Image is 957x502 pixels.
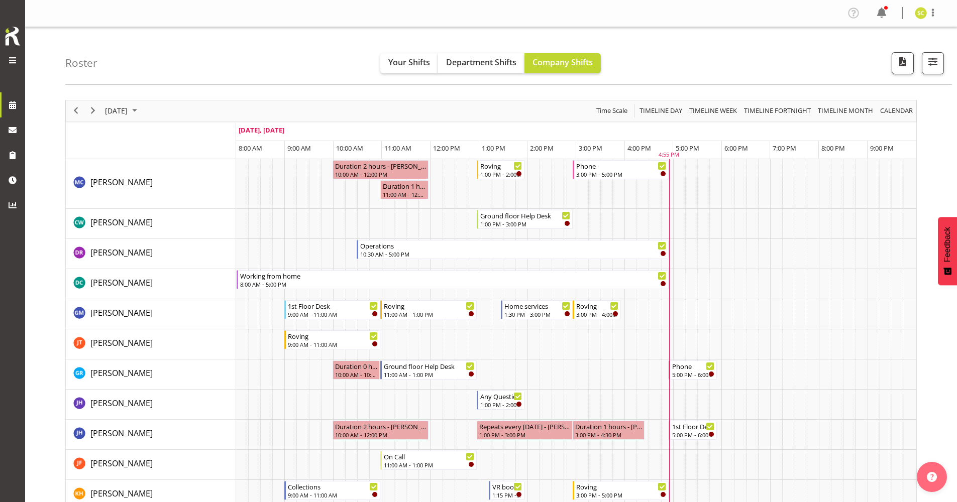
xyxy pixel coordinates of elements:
[90,307,153,318] span: [PERSON_NAME]
[480,220,570,228] div: 1:00 PM - 3:00 PM
[595,104,629,117] button: Time Scale
[90,217,153,228] span: [PERSON_NAME]
[384,461,474,469] div: 11:00 AM - 1:00 PM
[335,161,426,171] div: Duration 2 hours - [PERSON_NAME]
[90,488,153,499] span: [PERSON_NAME]
[90,277,153,289] a: [PERSON_NAME]
[669,360,717,380] div: Grace Roscoe-Squires"s event - Phone Begin From Wednesday, September 17, 2025 at 5:00:00 PM GMT+1...
[892,52,914,74] button: Download a PDF of the roster for the current day
[915,7,927,19] img: samuel-carter11687.jpg
[335,431,426,439] div: 10:00 AM - 12:00 PM
[383,181,426,191] div: Duration 1 hours - [PERSON_NAME]
[284,300,380,319] div: Gabriel McKay Smith"s event - 1st Floor Desk Begin From Wednesday, September 17, 2025 at 9:00:00 ...
[90,216,153,228] a: [PERSON_NAME]
[90,307,153,319] a: [PERSON_NAME]
[576,161,666,171] div: Phone
[3,25,23,47] img: Rosterit icon logo
[773,144,796,153] span: 7:00 PM
[576,481,666,491] div: Roving
[90,177,153,188] span: [PERSON_NAME]
[501,300,573,319] div: Gabriel McKay Smith"s event - Home services Begin From Wednesday, September 17, 2025 at 1:30:00 P...
[576,310,618,318] div: 3:00 PM - 4:00 PM
[504,301,570,311] div: Home services
[480,161,522,171] div: Roving
[477,160,525,179] div: Aurora Catu"s event - Roving Begin From Wednesday, September 17, 2025 at 1:00:00 PM GMT+12:00 End...
[90,337,153,349] a: [PERSON_NAME]
[288,301,378,311] div: 1st Floor Desk
[239,125,284,135] span: [DATE], [DATE]
[380,180,429,199] div: Aurora Catu"s event - Duration 1 hours - Aurora Catu Begin From Wednesday, September 17, 2025 at ...
[86,104,100,117] button: Next
[576,301,618,311] div: Roving
[335,361,377,371] div: Duration 0 hours - [PERSON_NAME]
[240,280,667,288] div: 8:00 AM - 5:00 PM
[672,361,714,371] div: Phone
[90,176,153,188] a: [PERSON_NAME]
[90,487,153,499] a: [PERSON_NAME]
[239,144,262,153] span: 8:00 AM
[384,310,474,318] div: 11:00 AM - 1:00 PM
[335,170,426,178] div: 10:00 AM - 12:00 PM
[575,421,642,431] div: Duration 1 hours - [PERSON_NAME]
[477,391,525,410] div: Jill Harpur"s event - Any Questions Begin From Wednesday, September 17, 2025 at 1:00:00 PM GMT+12...
[817,104,874,117] span: Timeline Month
[639,104,683,117] span: Timeline Day
[659,151,679,159] div: 4:55 PM
[638,104,684,117] button: Timeline Day
[90,277,153,288] span: [PERSON_NAME]
[477,210,573,229] div: Catherine Wilson"s event - Ground floor Help Desk Begin From Wednesday, September 17, 2025 at 1:0...
[357,240,669,259] div: Debra Robinson"s event - Operations Begin From Wednesday, September 17, 2025 at 10:30:00 AM GMT+1...
[743,104,812,117] span: Timeline Fortnight
[66,299,236,329] td: Gabriel McKay Smith resource
[66,359,236,390] td: Grace Roscoe-Squires resource
[288,491,378,499] div: 9:00 AM - 11:00 AM
[360,240,667,250] div: Operations
[922,52,944,74] button: Filter Shifts
[943,227,952,262] span: Feedback
[90,398,153,409] span: [PERSON_NAME]
[669,421,717,440] div: Jillian Hunter"s event - 1st Floor Desk Begin From Wednesday, September 17, 2025 at 5:00:00 PM GM...
[288,340,378,348] div: 9:00 AM - 11:00 AM
[84,100,101,121] div: next period
[688,104,738,117] span: Timeline Week
[879,104,914,117] span: calendar
[66,329,236,359] td: Glen Tomlinson resource
[688,104,739,117] button: Timeline Week
[237,270,669,289] div: Donald Cunningham"s event - Working from home Begin From Wednesday, September 17, 2025 at 8:00:00...
[870,144,894,153] span: 9:00 PM
[284,481,380,500] div: Kaela Harley"s event - Collections Begin From Wednesday, September 17, 2025 at 9:00:00 AM GMT+12:...
[66,390,236,420] td: Jill Harpur resource
[492,481,522,491] div: VR booking
[479,431,570,439] div: 1:00 PM - 3:00 PM
[672,370,714,379] div: 5:00 PM - 6:00 PM
[104,104,129,117] span: [DATE]
[477,421,573,440] div: Jillian Hunter"s event - Repeats every wednesday - Jillian Hunter Begin From Wednesday, September...
[90,246,153,259] a: [PERSON_NAME]
[446,57,516,68] span: Department Shifts
[284,330,380,349] div: Glen Tomlinson"s event - Roving Begin From Wednesday, September 17, 2025 at 9:00:00 AM GMT+12:00 ...
[438,53,524,73] button: Department Shifts
[492,491,522,499] div: 1:15 PM - 2:00 PM
[672,431,714,439] div: 5:00 PM - 6:00 PM
[479,421,570,431] div: Repeats every [DATE] - [PERSON_NAME]
[380,53,438,73] button: Your Shifts
[333,421,429,440] div: Jillian Hunter"s event - Duration 2 hours - Jillian Hunter Begin From Wednesday, September 17, 20...
[575,431,642,439] div: 3:00 PM - 4:30 PM
[573,421,645,440] div: Jillian Hunter"s event - Duration 1 hours - Jillian Hunter Begin From Wednesday, September 17, 20...
[90,457,153,469] a: [PERSON_NAME]
[380,451,476,470] div: Joanne Forbes"s event - On Call Begin From Wednesday, September 17, 2025 at 11:00:00 AM GMT+12:00...
[333,160,429,179] div: Aurora Catu"s event - Duration 2 hours - Aurora Catu Begin From Wednesday, September 17, 2025 at ...
[480,391,522,401] div: Any Questions
[724,144,748,153] span: 6:00 PM
[388,57,430,68] span: Your Shifts
[69,104,83,117] button: Previous
[65,57,97,69] h4: Roster
[672,421,714,431] div: 1st Floor Desk
[384,370,474,379] div: 11:00 AM - 1:00 PM
[821,144,845,153] span: 8:00 PM
[103,104,142,117] button: September 2025
[66,209,236,239] td: Catherine Wilson resource
[66,159,236,209] td: Aurora Catu resource
[576,170,666,178] div: 3:00 PM - 5:00 PM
